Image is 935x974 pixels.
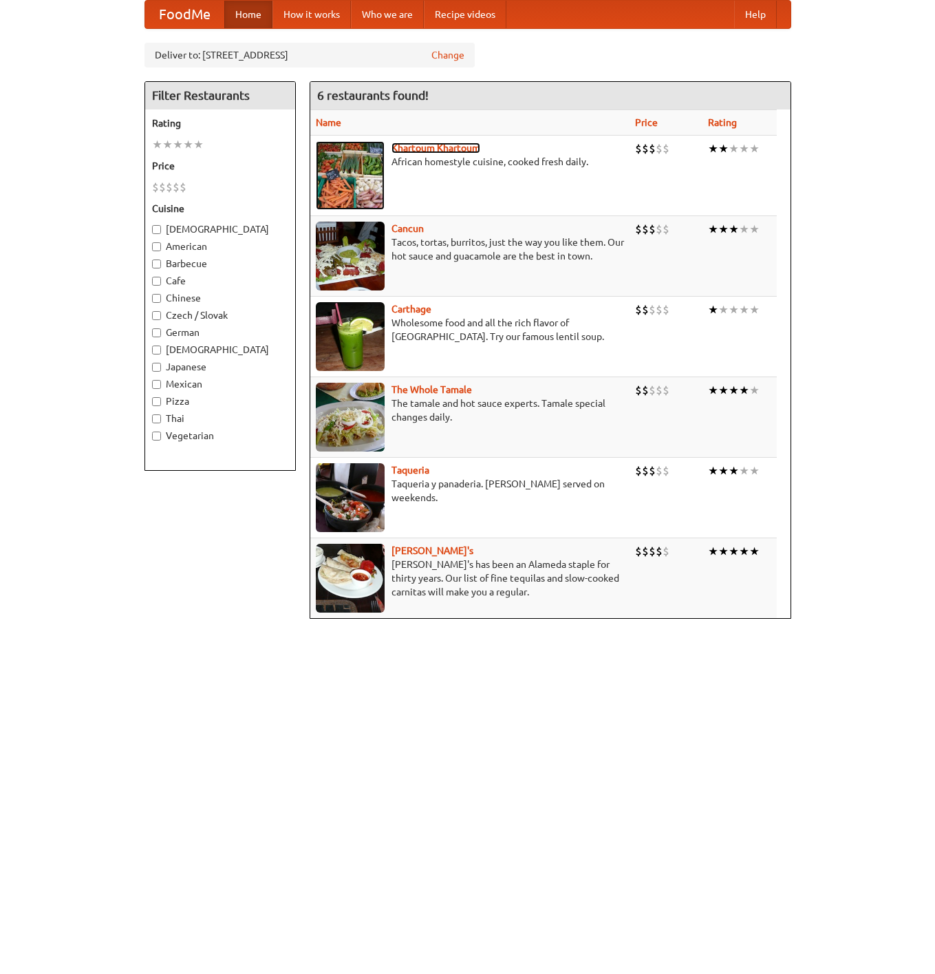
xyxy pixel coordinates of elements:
[635,117,658,128] a: Price
[391,384,472,395] b: The Whole Tamale
[424,1,506,28] a: Recipe videos
[739,222,749,237] li: ★
[152,180,159,195] li: $
[635,544,642,559] li: $
[316,383,385,452] img: wholetamale.jpg
[183,137,193,152] li: ★
[152,222,288,236] label: [DEMOGRAPHIC_DATA]
[718,222,729,237] li: ★
[152,242,161,251] input: American
[159,180,166,195] li: $
[708,222,718,237] li: ★
[152,432,161,441] input: Vegetarian
[152,429,288,443] label: Vegetarian
[656,383,663,398] li: $
[173,137,183,152] li: ★
[739,544,749,559] li: ★
[656,544,663,559] li: $
[316,117,341,128] a: Name
[152,291,288,305] label: Chinese
[152,328,161,337] input: German
[152,326,288,339] label: German
[649,383,656,398] li: $
[642,302,649,317] li: $
[729,141,739,156] li: ★
[145,82,295,109] h4: Filter Restaurants
[708,463,718,478] li: ★
[663,544,669,559] li: $
[656,302,663,317] li: $
[173,180,180,195] li: $
[152,363,161,372] input: Japanese
[708,544,718,559] li: ★
[224,1,272,28] a: Home
[718,463,729,478] li: ★
[729,383,739,398] li: ★
[152,412,288,425] label: Thai
[749,463,760,478] li: ★
[649,302,656,317] li: $
[316,544,385,613] img: pedros.jpg
[152,274,288,288] label: Cafe
[739,141,749,156] li: ★
[663,222,669,237] li: $
[391,465,429,476] b: Taqueria
[749,141,760,156] li: ★
[635,463,642,478] li: $
[351,1,424,28] a: Who we are
[635,383,642,398] li: $
[642,222,649,237] li: $
[649,141,656,156] li: $
[152,225,161,234] input: [DEMOGRAPHIC_DATA]
[145,1,224,28] a: FoodMe
[152,346,161,354] input: [DEMOGRAPHIC_DATA]
[316,463,385,532] img: taqueria.jpg
[708,302,718,317] li: ★
[391,304,431,315] a: Carthage
[316,558,624,599] p: [PERSON_NAME]'s has been an Alameda staple for thirty years. Our list of fine tequilas and slow-c...
[749,222,760,237] li: ★
[316,141,385,210] img: khartoum.jpg
[316,302,385,371] img: carthage.jpg
[152,308,288,322] label: Czech / Slovak
[739,463,749,478] li: ★
[152,159,288,173] h5: Price
[193,137,204,152] li: ★
[316,222,385,290] img: cancun.jpg
[272,1,351,28] a: How it works
[152,240,288,253] label: American
[663,141,669,156] li: $
[144,43,475,67] div: Deliver to: [STREET_ADDRESS]
[635,222,642,237] li: $
[152,116,288,130] h5: Rating
[316,477,624,505] p: Taqueria y panaderia. [PERSON_NAME] served on weekends.
[749,302,760,317] li: ★
[739,302,749,317] li: ★
[718,383,729,398] li: ★
[649,222,656,237] li: $
[656,141,663,156] li: $
[642,383,649,398] li: $
[166,180,173,195] li: $
[316,235,624,263] p: Tacos, tortas, burritos, just the way you like them. Our hot sauce and guacamole are the best in ...
[729,222,739,237] li: ★
[152,397,161,406] input: Pizza
[642,544,649,559] li: $
[649,463,656,478] li: $
[642,141,649,156] li: $
[391,545,473,556] a: [PERSON_NAME]'s
[316,396,624,424] p: The tamale and hot sauce experts. Tamale special changes daily.
[635,141,642,156] li: $
[729,544,739,559] li: ★
[152,343,288,357] label: [DEMOGRAPHIC_DATA]
[656,222,663,237] li: $
[152,260,161,268] input: Barbecue
[729,302,739,317] li: ★
[152,414,161,423] input: Thai
[729,463,739,478] li: ★
[317,89,429,102] ng-pluralize: 6 restaurants found!
[316,316,624,343] p: Wholesome food and all the rich flavor of [GEOGRAPHIC_DATA]. Try our famous lentil soup.
[749,544,760,559] li: ★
